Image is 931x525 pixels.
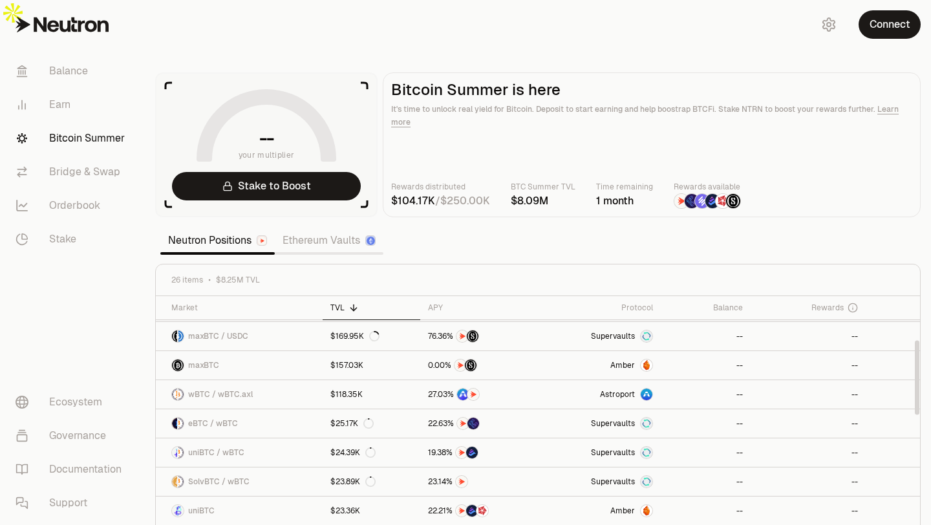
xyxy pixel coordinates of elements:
[188,418,238,429] span: eBTC / wBTC
[420,438,544,467] a: NTRNBedrock Diamonds
[467,389,479,400] img: NTRN
[330,418,374,429] div: $25.17K
[330,360,363,370] div: $157.03K
[466,447,478,458] img: Bedrock Diamonds
[641,359,652,371] img: Amber
[591,331,635,341] span: Supervaults
[641,447,652,458] img: Supervaults
[420,409,544,438] a: NTRNEtherFi Points
[172,330,177,342] img: maxBTC Logo
[420,380,544,409] a: ASTRONTRN
[751,438,866,467] a: --
[156,380,323,409] a: wBTC LogowBTC.axl LogowBTC / wBTC.axl
[391,193,490,209] div: /
[428,330,536,343] button: NTRNStructured Points
[641,505,652,517] img: Amber
[456,447,467,458] img: NTRN
[591,418,635,429] span: Supervaults
[5,189,140,222] a: Orderbook
[188,360,219,370] span: maxBTC
[751,497,866,525] a: --
[751,351,866,380] a: --
[610,360,635,370] span: Amber
[5,486,140,520] a: Support
[420,351,544,380] a: NTRNStructured Points
[610,506,635,516] span: Amber
[695,194,709,208] img: Solv Points
[330,506,360,516] div: $23.36K
[5,122,140,155] a: Bitcoin Summer
[726,194,740,208] img: Structured Points
[661,380,751,409] a: --
[457,418,469,429] img: NTRN
[172,172,361,200] a: Stake to Boost
[428,446,536,459] button: NTRNBedrock Diamonds
[455,359,466,371] img: NTRN
[428,417,536,430] button: NTRNEtherFi Points
[811,303,844,313] span: Rewards
[456,330,468,342] img: NTRN
[544,380,661,409] a: Astroport
[156,467,323,496] a: SolvBTC LogowBTC LogoSolvBTC / wBTC
[171,275,203,285] span: 26 items
[544,438,661,467] a: SupervaultsSupervaults
[511,180,575,193] p: BTC Summer TVL
[178,418,184,429] img: wBTC Logo
[323,409,420,438] a: $25.17K
[428,303,536,313] div: APY
[596,193,653,209] div: 1 month
[420,467,544,496] a: NTRN
[172,505,184,517] img: uniBTC Logo
[172,447,177,458] img: uniBTC Logo
[330,303,412,313] div: TVL
[391,103,912,129] p: It's time to unlock real yield for Bitcoin. Deposit to start earning and help boostrap BTCFi. Sta...
[172,476,177,487] img: SolvBTC Logo
[591,477,635,487] span: Supervaults
[600,389,635,400] span: Astroport
[674,180,741,193] p: Rewards available
[641,476,652,487] img: Supervaults
[160,228,275,253] a: Neutron Positions
[5,419,140,453] a: Governance
[275,228,383,253] a: Ethereum Vaults
[544,409,661,438] a: SupervaultsSupervaults
[705,194,720,208] img: Bedrock Diamonds
[751,409,866,438] a: --
[661,497,751,525] a: --
[259,128,274,149] h1: --
[367,237,375,245] img: Ethereum Logo
[467,330,478,342] img: Structured Points
[685,194,699,208] img: EtherFi Points
[544,497,661,525] a: AmberAmber
[420,497,544,525] a: NTRNBedrock DiamondsMars Fragments
[171,303,315,313] div: Market
[188,506,215,516] span: uniBTC
[591,447,635,458] span: Supervaults
[5,54,140,88] a: Balance
[391,81,912,99] h2: Bitcoin Summer is here
[465,359,476,371] img: Structured Points
[466,505,478,517] img: Bedrock Diamonds
[5,453,140,486] a: Documentation
[5,88,140,122] a: Earn
[330,389,363,400] div: $118.35K
[178,389,184,400] img: wBTC.axl Logo
[330,447,376,458] div: $24.39K
[156,497,323,525] a: uniBTC LogouniBTC
[456,476,467,487] img: NTRN
[641,418,652,429] img: Supervaults
[641,330,652,342] img: Supervaults
[172,359,184,371] img: maxBTC Logo
[172,418,177,429] img: eBTC Logo
[428,475,536,488] button: NTRN
[751,322,866,350] a: --
[467,418,479,429] img: EtherFi Points
[323,322,420,350] a: $169.95K
[330,331,380,341] div: $169.95K
[156,351,323,380] a: maxBTC LogomaxBTC
[323,380,420,409] a: $118.35K
[172,389,177,400] img: wBTC Logo
[258,237,266,245] img: Neutron Logo
[661,467,751,496] a: --
[216,275,260,285] span: $8.25M TVL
